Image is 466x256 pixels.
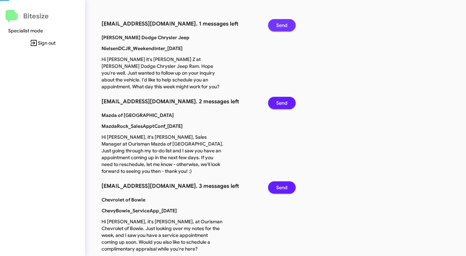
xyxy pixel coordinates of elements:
b: ChevyBowie_ServiceApp_[DATE] [102,208,177,214]
button: Send [268,97,296,109]
b: [PERSON_NAME] Dodge Chrysler Jeep [102,34,189,41]
h3: [EMAIL_ADDRESS][DOMAIN_NAME]. 1 messages left [102,19,258,29]
span: Send [276,97,288,109]
button: Send [268,19,296,31]
span: Send [276,181,288,194]
b: Mazda of [GEOGRAPHIC_DATA] [102,112,174,118]
b: MazdaRock_SalesApptConf_[DATE] [102,123,183,129]
h3: [EMAIL_ADDRESS][DOMAIN_NAME]. 3 messages left [102,181,258,191]
b: NielsenDCJR_WeekendInter_[DATE] [102,45,183,51]
span: Send [276,19,288,31]
p: Hi [PERSON_NAME] it's [PERSON_NAME] Z at [PERSON_NAME] Dodge Chrysler Jeep Ram. Hope you're well.... [96,56,230,90]
button: Send [268,181,296,194]
span: Sign out [5,37,80,49]
h3: [EMAIL_ADDRESS][DOMAIN_NAME]. 2 messages left [102,97,258,106]
p: Hi [PERSON_NAME], it's [PERSON_NAME], at Ourisman Chevrolet of Bowie. Just looking over my notes ... [96,218,230,252]
a: Bitesize [5,10,49,23]
p: Hi [PERSON_NAME], it's [PERSON_NAME], Sales Manager at Ourisman Mazda of [GEOGRAPHIC_DATA]. Just ... [96,134,230,175]
b: Chevrolet of Bowie [102,197,145,203]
